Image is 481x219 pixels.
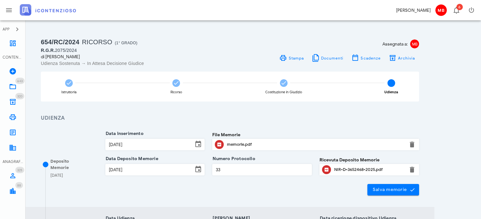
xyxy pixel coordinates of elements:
[410,39,419,48] span: MB
[20,4,76,16] img: logo-text-2x.png
[3,159,23,165] div: ANAGRAFICA
[41,114,419,122] h3: Udienza
[433,3,448,18] button: MB
[319,157,380,163] label: Ricevuta Deposito Memorie
[61,90,77,94] div: Istruttoria
[15,78,25,84] span: Distintivo
[308,53,348,62] button: Documenti
[227,142,404,147] div: memorie.pdf
[15,182,23,188] span: Distintivo
[82,39,112,46] span: Ricorso
[448,3,464,18] button: Distintivo
[387,79,395,87] span: 4
[360,56,381,60] span: Scadenze
[227,139,404,150] div: Clicca per aprire un'anteprima del file o scaricarlo
[41,60,226,67] div: Udienza Sostenuta → In Attesa Decisione Giudice
[104,131,144,137] label: Data Inserimento
[211,156,255,162] label: Numero Protocollo
[17,94,22,98] span: 320
[41,48,55,53] span: R.G.R.
[17,168,22,172] span: 325
[384,90,398,94] div: Udienza
[372,187,414,193] span: Salva memorie
[104,156,158,162] label: Data Deposito Memorie
[213,164,312,175] input: Numero Protocollo
[17,183,21,187] span: 88
[212,131,240,138] label: File Memorie
[322,165,331,174] button: Clicca per aprire un'anteprima del file o scaricarlo
[334,167,404,172] div: NIR-D-3652468-2025.pdf
[17,79,23,83] span: 643
[41,47,226,53] div: 2075/2024
[408,166,416,173] button: Elimina
[115,41,138,45] span: (1° Grado)
[334,165,404,175] div: Clicca per aprire un'anteprima del file o scaricarlo
[15,167,24,173] span: Distintivo
[50,172,63,179] div: [DATE]
[275,53,308,62] a: Stampa
[385,53,419,62] button: Archivia
[41,39,79,46] span: 654/RC/2024
[15,93,24,99] span: Distintivo
[382,41,408,47] span: Assegnata a:
[348,53,385,62] button: Scadenze
[456,4,463,10] span: Distintivo
[396,7,431,14] div: [PERSON_NAME]
[288,56,304,60] span: Stampa
[50,158,88,171] div: Deposito Memorie
[265,90,302,94] div: Costituzione in Giudizio
[398,56,415,60] span: Archivia
[41,53,226,60] div: di [PERSON_NAME]
[170,90,182,94] div: Ricorso
[3,54,23,60] div: CONTENZIOSO
[408,141,416,148] button: Elimina
[435,4,447,16] span: MB
[215,140,224,149] button: Clicca per aprire un'anteprima del file o scaricarlo
[321,56,344,60] span: Documenti
[367,184,419,195] button: Salva memorie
